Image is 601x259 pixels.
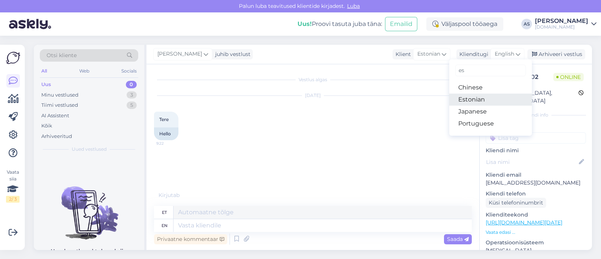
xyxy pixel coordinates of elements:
[456,50,488,58] div: Klienditugi
[41,133,72,140] div: Arhiveeritud
[535,24,588,30] div: [DOMAIN_NAME]
[297,20,312,27] b: Uus!
[486,147,586,154] p: Kliendi nimi
[159,117,169,122] span: Tere
[47,51,77,59] span: Otsi kliente
[156,141,184,146] span: 9:22
[41,91,79,99] div: Minu vestlused
[426,17,503,31] div: Väljaspool tööaega
[486,219,562,226] a: [URL][DOMAIN_NAME][DATE]
[486,171,586,179] p: Kliendi email
[486,112,586,118] div: Kliendi info
[486,179,586,187] p: [EMAIL_ADDRESS][DOMAIN_NAME]
[41,112,69,120] div: AI Assistent
[154,127,178,140] div: Hello
[154,191,472,199] div: Kirjutab
[521,19,532,29] div: AS
[486,132,586,144] input: Lisa tag
[40,66,48,76] div: All
[126,81,137,88] div: 0
[449,94,532,106] a: Estonian
[527,49,585,59] div: Arhiveeri vestlus
[34,173,144,241] img: No chats
[345,3,362,9] span: Luba
[486,239,586,247] p: Operatsioonisüsteem
[486,190,586,198] p: Kliendi telefon
[553,73,584,81] span: Online
[486,229,586,236] p: Vaata edasi ...
[449,106,532,118] a: Japanese
[385,17,417,31] button: Emailid
[6,169,20,203] div: Vaata siia
[535,18,588,24] div: [PERSON_NAME]
[486,158,577,166] input: Lisa nimi
[212,50,251,58] div: juhib vestlust
[455,65,526,76] input: Kirjuta, millist tag'i otsid
[449,82,532,94] a: Chinese
[393,50,411,58] div: Klient
[78,66,91,76] div: Web
[6,51,20,65] img: Askly Logo
[6,196,20,203] div: 2 / 3
[449,118,532,130] a: Portuguese
[120,66,138,76] div: Socials
[535,18,596,30] a: [PERSON_NAME][DOMAIN_NAME]
[297,20,382,29] div: Proovi tasuta juba täna:
[154,92,472,99] div: [DATE]
[495,50,514,58] span: English
[127,101,137,109] div: 5
[162,219,168,232] div: en
[180,192,181,198] span: .
[41,122,52,130] div: Kõik
[154,234,227,244] div: Privaatne kommentaar
[41,101,78,109] div: Tiimi vestlused
[488,89,578,105] div: [GEOGRAPHIC_DATA], [GEOGRAPHIC_DATA]
[486,211,586,219] p: Klienditeekond
[162,206,167,219] div: et
[486,198,546,208] div: Küsi telefoninumbrit
[417,50,440,58] span: Estonian
[157,50,202,58] span: [PERSON_NAME]
[127,91,137,99] div: 3
[447,236,469,242] span: Saada
[486,123,586,131] p: Kliendi tag'id
[51,247,128,255] p: Uued vestlused tulevad siia.
[72,146,107,153] span: Uued vestlused
[486,247,586,254] p: [MEDICAL_DATA]
[41,81,51,88] div: Uus
[154,76,472,83] div: Vestlus algas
